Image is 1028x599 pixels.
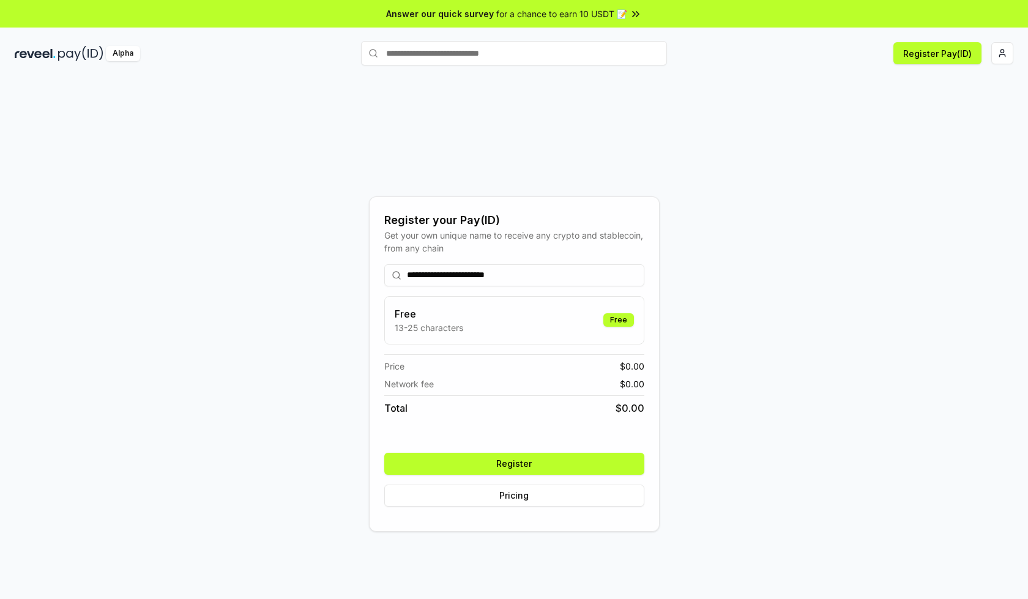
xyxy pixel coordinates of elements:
p: 13-25 characters [395,321,463,334]
span: $ 0.00 [616,401,644,415]
span: $ 0.00 [620,360,644,373]
span: for a chance to earn 10 USDT 📝 [496,7,627,20]
div: Get your own unique name to receive any crypto and stablecoin, from any chain [384,229,644,255]
span: Answer our quick survey [386,7,494,20]
span: Network fee [384,378,434,390]
img: pay_id [58,46,103,61]
div: Alpha [106,46,140,61]
img: reveel_dark [15,46,56,61]
button: Pricing [384,485,644,507]
div: Free [603,313,634,327]
span: Price [384,360,404,373]
button: Register Pay(ID) [893,42,981,64]
div: Register your Pay(ID) [384,212,644,229]
h3: Free [395,307,463,321]
span: Total [384,401,408,415]
span: $ 0.00 [620,378,644,390]
button: Register [384,453,644,475]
